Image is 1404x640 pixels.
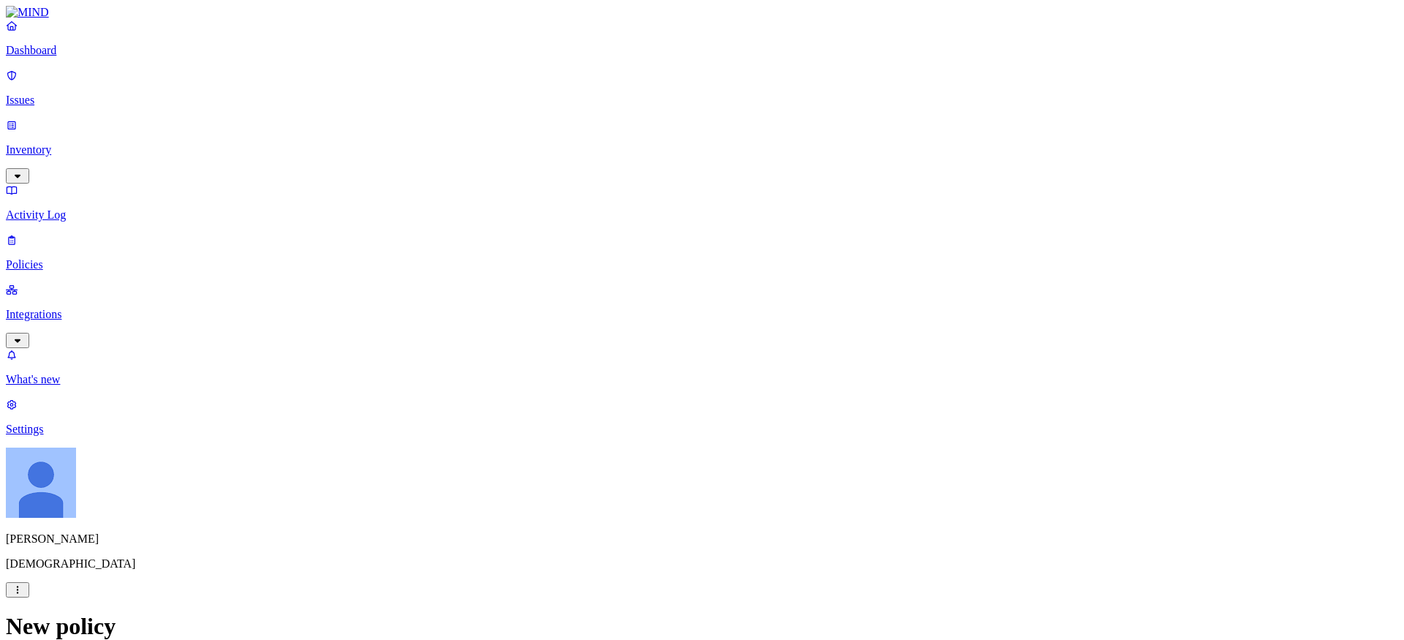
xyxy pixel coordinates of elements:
h1: New policy [6,613,1398,640]
a: Inventory [6,118,1398,181]
p: Policies [6,258,1398,271]
a: Dashboard [6,19,1398,57]
p: What's new [6,373,1398,386]
p: [PERSON_NAME] [6,532,1398,546]
p: Activity Log [6,208,1398,222]
a: Policies [6,233,1398,271]
a: MIND [6,6,1398,19]
p: [DEMOGRAPHIC_DATA] [6,557,1398,571]
img: MIND [6,6,49,19]
p: Inventory [6,143,1398,157]
img: Ignacio Rodriguez Paez [6,448,76,518]
p: Issues [6,94,1398,107]
a: Activity Log [6,184,1398,222]
a: Issues [6,69,1398,107]
p: Settings [6,423,1398,436]
p: Integrations [6,308,1398,321]
p: Dashboard [6,44,1398,57]
a: What's new [6,348,1398,386]
a: Integrations [6,283,1398,346]
a: Settings [6,398,1398,436]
